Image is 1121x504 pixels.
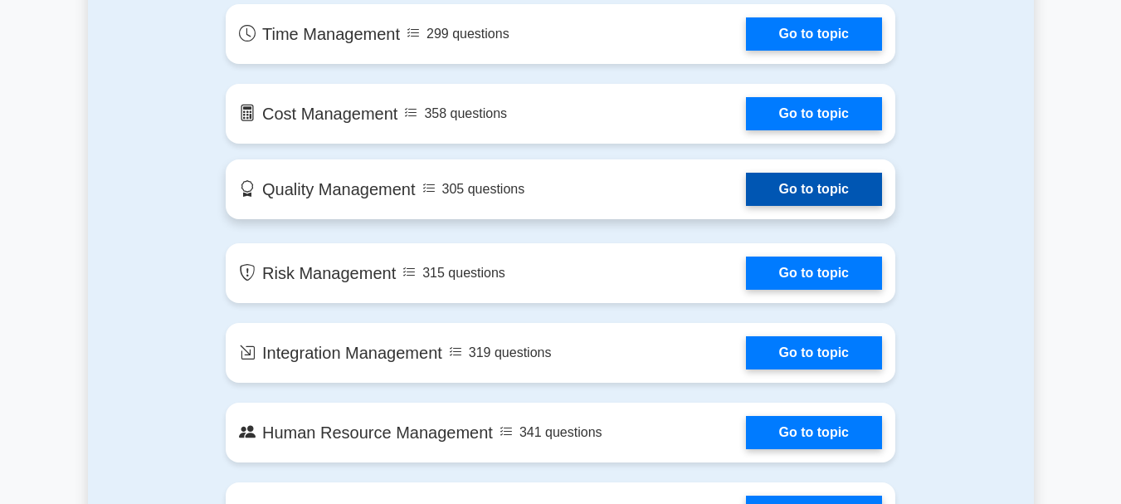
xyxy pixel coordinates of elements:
a: Go to topic [746,97,882,130]
a: Go to topic [746,257,882,290]
a: Go to topic [746,336,882,369]
a: Go to topic [746,17,882,51]
a: Go to topic [746,173,882,206]
a: Go to topic [746,416,882,449]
